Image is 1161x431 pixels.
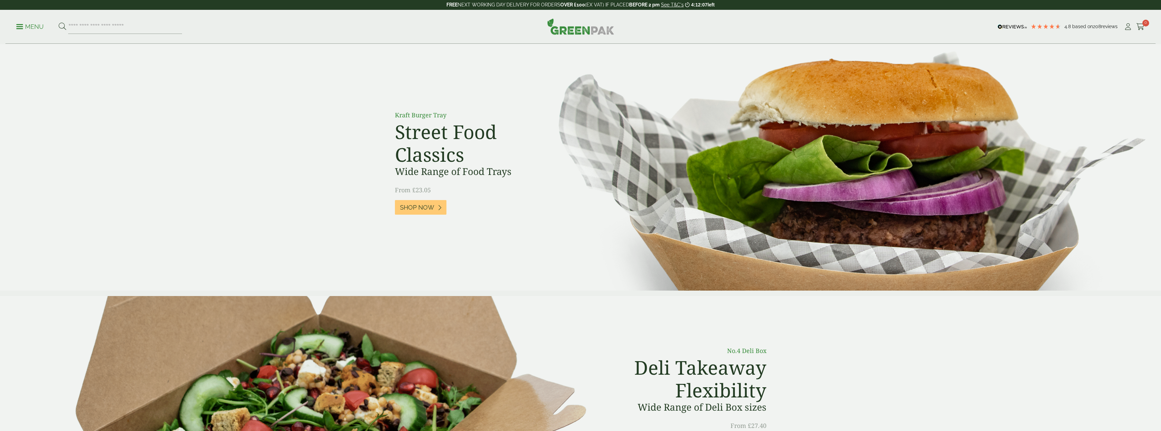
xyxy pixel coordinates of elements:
p: Menu [16,23,44,31]
span: Shop Now [400,204,434,211]
span: 208 [1093,24,1101,29]
i: My Account [1124,23,1132,30]
div: 4.79 Stars [1030,23,1061,30]
strong: BEFORE 2 pm [629,2,660,7]
i: Cart [1136,23,1145,30]
a: See T&C's [661,2,684,7]
span: 4.8 [1064,24,1072,29]
strong: FREE [446,2,458,7]
span: reviews [1101,24,1118,29]
h3: Wide Range of Food Trays [395,166,547,177]
a: Menu [16,23,44,30]
h2: Deli Takeaway Flexibility [618,356,766,401]
img: REVIEWS.io [998,24,1027,29]
p: Kraft Burger Tray [395,111,547,120]
span: 4:12:07 [691,2,707,7]
span: 0 [1142,20,1149,26]
a: 0 [1136,22,1145,32]
strong: OVER £100 [560,2,585,7]
span: Based on [1072,24,1093,29]
a: Shop Now [395,200,446,215]
h3: Wide Range of Deli Box sizes [618,401,766,413]
span: left [707,2,715,7]
h2: Street Food Classics [395,120,547,166]
span: From £23.05 [395,186,431,194]
img: Street Food Classics [522,44,1161,291]
img: GreenPak Supplies [547,18,614,35]
p: No.4 Deli Box [618,346,766,355]
span: From £27.40 [730,422,766,430]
